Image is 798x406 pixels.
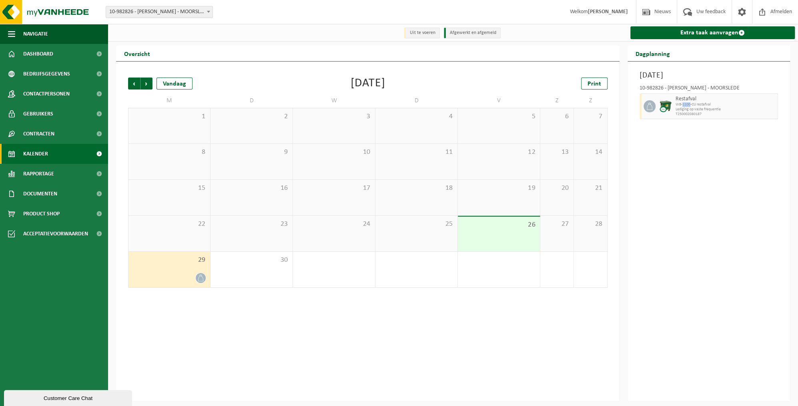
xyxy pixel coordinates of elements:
[132,220,206,229] span: 22
[128,78,140,90] span: Vorige
[297,220,371,229] span: 24
[462,148,536,157] span: 12
[676,96,776,102] span: Restafval
[458,94,540,108] td: V
[293,94,375,108] td: W
[630,26,795,39] a: Extra taak aanvragen
[640,70,778,82] h3: [DATE]
[297,184,371,193] span: 17
[660,100,672,112] img: WB-1100-CU
[297,148,371,157] span: 10
[4,388,134,406] iframe: chat widget
[587,81,601,87] span: Print
[588,9,628,15] strong: [PERSON_NAME]
[23,84,70,104] span: Contactpersonen
[132,148,206,157] span: 8
[140,78,152,90] span: Volgende
[540,94,574,108] td: Z
[462,112,536,121] span: 5
[215,112,289,121] span: 2
[574,94,608,108] td: Z
[23,104,53,124] span: Gebruikers
[211,94,293,108] td: D
[544,184,569,193] span: 20
[676,102,776,107] span: WB-1100-CU restafval
[544,220,569,229] span: 27
[132,184,206,193] span: 15
[23,124,54,144] span: Contracten
[351,78,385,90] div: [DATE]
[215,148,289,157] span: 9
[23,44,53,64] span: Dashboard
[379,148,453,157] span: 11
[462,184,536,193] span: 19
[578,184,603,193] span: 21
[379,184,453,193] span: 18
[156,78,192,90] div: Vandaag
[578,112,603,121] span: 7
[375,94,458,108] td: D
[544,148,569,157] span: 13
[676,112,776,117] span: T250002080187
[544,112,569,121] span: 6
[23,64,70,84] span: Bedrijfsgegevens
[578,220,603,229] span: 28
[640,86,778,94] div: 10-982826 - [PERSON_NAME] - MOORSLEDE
[215,256,289,265] span: 30
[116,46,158,61] h2: Overzicht
[132,112,206,121] span: 1
[128,94,211,108] td: M
[444,28,501,38] li: Afgewerkt en afgemeld
[106,6,213,18] span: 10-982826 - GEENS MARC - MOORSLEDE
[23,24,48,44] span: Navigatie
[132,256,206,265] span: 29
[215,220,289,229] span: 23
[379,112,453,121] span: 4
[462,221,536,229] span: 26
[676,107,776,112] span: Lediging op vaste frequentie
[215,184,289,193] span: 16
[581,78,608,90] a: Print
[404,28,440,38] li: Uit te voeren
[628,46,678,61] h2: Dagplanning
[23,224,88,244] span: Acceptatievoorwaarden
[379,220,453,229] span: 25
[578,148,603,157] span: 14
[297,112,371,121] span: 3
[23,164,54,184] span: Rapportage
[106,6,213,18] span: 10-982826 - GEENS MARC - MOORSLEDE
[23,204,60,224] span: Product Shop
[23,184,57,204] span: Documenten
[23,144,48,164] span: Kalender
